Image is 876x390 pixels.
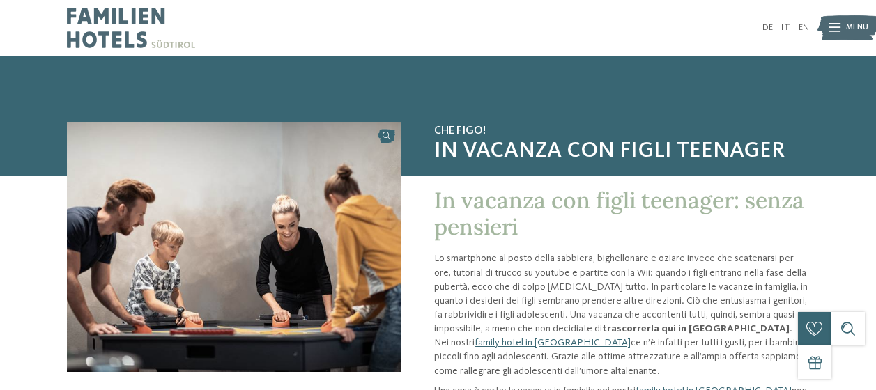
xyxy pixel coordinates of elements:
[781,23,790,32] a: IT
[434,186,804,241] span: In vacanza con figli teenager: senza pensieri
[799,23,809,32] a: EN
[846,22,868,33] span: Menu
[434,251,809,377] p: Lo smartphone al posto della sabbiera, bighellonare e oziare invece che scatenarsi per ore, tutor...
[602,324,790,334] strong: trascorrerla qui in [GEOGRAPHIC_DATA]
[67,122,401,372] img: Progettate delle vacanze con i vostri figli teenager?
[434,125,809,138] span: Che figo!
[762,23,773,32] a: DE
[475,338,631,348] a: family hotel in [GEOGRAPHIC_DATA]
[434,138,809,164] span: In vacanza con figli teenager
